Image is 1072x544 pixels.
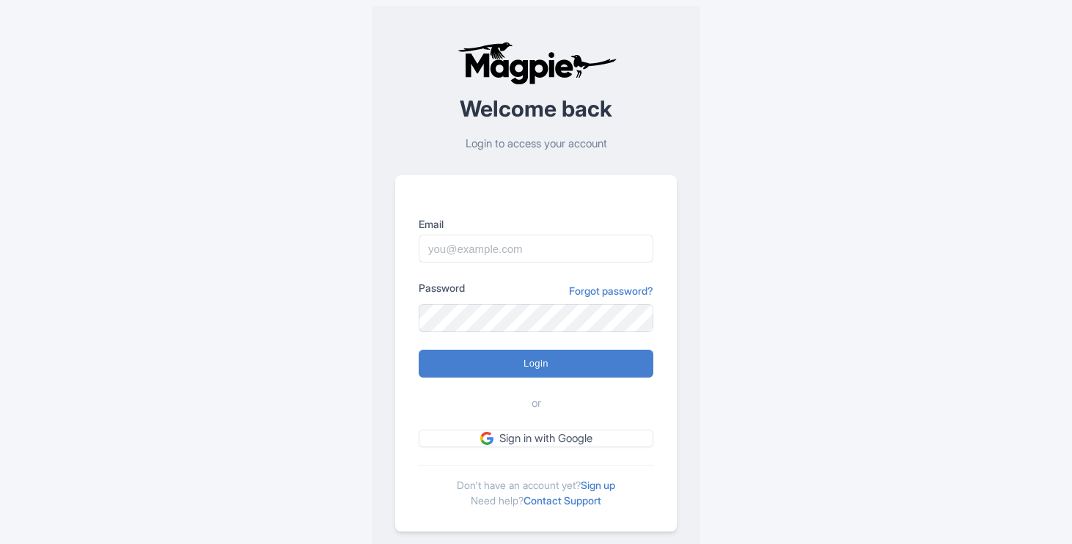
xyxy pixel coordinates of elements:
label: Email [419,216,653,232]
h2: Welcome back [395,97,677,121]
a: Forgot password? [569,283,653,298]
img: logo-ab69f6fb50320c5b225c76a69d11143b.png [454,41,619,85]
label: Password [419,280,465,295]
a: Sign up [581,479,615,491]
input: you@example.com [419,235,653,262]
div: Don't have an account yet? Need help? [419,465,653,508]
a: Sign in with Google [419,430,653,448]
span: or [532,395,541,412]
input: Login [419,350,653,378]
a: Contact Support [524,494,601,507]
p: Login to access your account [395,136,677,152]
img: google.svg [480,432,493,445]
